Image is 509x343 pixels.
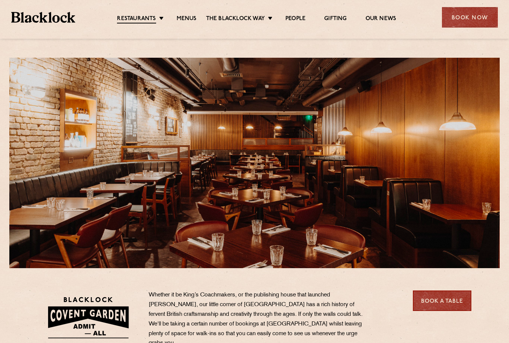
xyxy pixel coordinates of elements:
a: People [285,15,306,23]
div: Book Now [442,7,498,28]
a: Restaurants [117,15,156,23]
a: The Blacklock Way [206,15,265,23]
a: Menus [177,15,197,23]
img: BL_Textured_Logo-footer-cropped.svg [11,12,75,23]
a: Our News [366,15,396,23]
a: Book a Table [413,290,471,311]
a: Gifting [324,15,347,23]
